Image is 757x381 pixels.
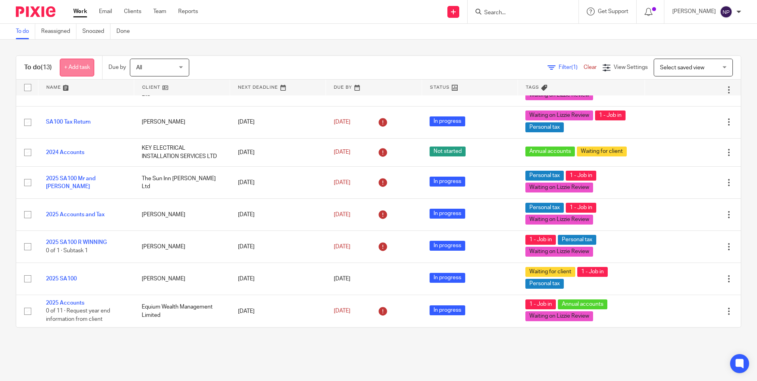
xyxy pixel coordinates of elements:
[526,85,539,90] span: Tags
[334,244,350,250] span: [DATE]
[577,147,627,156] span: Waiting for client
[525,183,593,192] span: Waiting on Lizzie Review
[430,305,465,315] span: In progress
[46,240,107,245] a: 2025 SA100 R WINNING
[124,8,141,15] a: Clients
[230,263,326,295] td: [DATE]
[430,116,465,126] span: In progress
[430,147,466,156] span: Not started
[134,106,230,138] td: [PERSON_NAME]
[41,64,52,70] span: (13)
[566,171,596,181] span: 1 - Job in
[46,119,91,125] a: SA100 Tax Return
[566,203,596,213] span: 1 - Job in
[334,308,350,314] span: [DATE]
[720,6,732,18] img: svg%3E
[116,24,136,39] a: Done
[134,166,230,198] td: The Sun Inn [PERSON_NAME] Ltd
[430,209,465,219] span: In progress
[525,203,564,213] span: Personal tax
[230,198,326,231] td: [DATE]
[178,8,198,15] a: Reports
[230,106,326,138] td: [DATE]
[430,177,465,187] span: In progress
[46,276,77,282] a: 2025 SA100
[660,65,704,70] span: Select saved view
[108,63,126,71] p: Due by
[41,24,76,39] a: Reassigned
[525,267,575,277] span: Waiting for client
[598,9,628,14] span: Get Support
[334,212,350,217] span: [DATE]
[153,8,166,15] a: Team
[483,10,555,17] input: Search
[82,24,110,39] a: Snoozed
[525,215,593,225] span: Waiting on Lizzie Review
[60,59,94,76] a: + Add task
[525,247,593,257] span: Waiting on Lizzie Review
[46,150,84,155] a: 2024 Accounts
[559,65,584,70] span: Filter
[73,8,87,15] a: Work
[558,299,607,309] span: Annual accounts
[230,231,326,263] td: [DATE]
[430,241,465,251] span: In progress
[24,63,52,72] h1: To do
[430,273,465,283] span: In progress
[577,267,608,277] span: 1 - Job in
[525,171,564,181] span: Personal tax
[16,24,35,39] a: To do
[16,6,55,17] img: Pixie
[672,8,716,15] p: [PERSON_NAME]
[334,119,350,125] span: [DATE]
[584,65,597,70] a: Clear
[525,279,564,289] span: Personal tax
[571,65,578,70] span: (1)
[230,138,326,166] td: [DATE]
[230,166,326,198] td: [DATE]
[334,276,350,282] span: [DATE]
[134,263,230,295] td: [PERSON_NAME]
[525,311,593,321] span: Waiting on Lizzie Review
[525,122,564,132] span: Personal tax
[334,180,350,185] span: [DATE]
[134,138,230,166] td: KEY ELECTRICAL INSTALLATION SERVICES LTD
[525,235,556,245] span: 1 - Job in
[46,309,110,322] span: 0 of 11 · Request year end information from client
[558,235,596,245] span: Personal tax
[134,198,230,231] td: [PERSON_NAME]
[525,110,593,120] span: Waiting on Lizzie Review
[334,150,350,155] span: [DATE]
[525,147,575,156] span: Annual accounts
[46,300,84,306] a: 2025 Accounts
[134,295,230,327] td: Equium Wealth Management Limited
[595,110,626,120] span: 1 - Job in
[136,65,142,70] span: All
[46,248,88,253] span: 0 of 1 · Subtask 1
[99,8,112,15] a: Email
[46,212,105,217] a: 2025 Accounts and Tax
[134,231,230,263] td: [PERSON_NAME]
[525,299,556,309] span: 1 - Job in
[230,295,326,327] td: [DATE]
[614,65,648,70] span: View Settings
[46,176,95,189] a: 2025 SA100 Mr and [PERSON_NAME]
